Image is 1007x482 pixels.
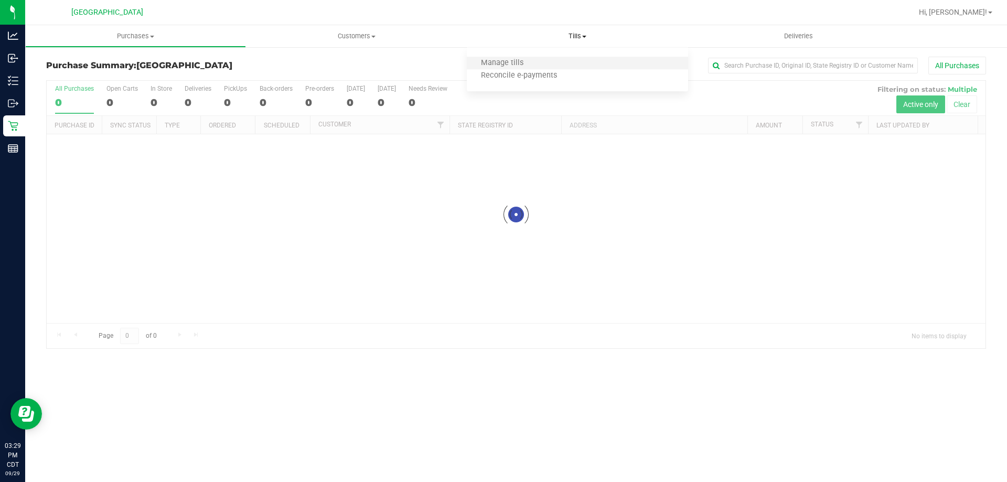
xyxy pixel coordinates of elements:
[247,31,466,41] span: Customers
[71,8,143,17] span: [GEOGRAPHIC_DATA]
[25,25,246,47] a: Purchases
[8,121,18,131] inline-svg: Retail
[5,469,20,477] p: 09/29
[5,441,20,469] p: 03:29 PM CDT
[467,71,571,80] span: Reconcile e-payments
[8,76,18,86] inline-svg: Inventory
[26,31,245,41] span: Purchases
[688,25,909,47] a: Deliveries
[246,25,467,47] a: Customers
[10,398,42,430] iframe: Resource center
[8,30,18,41] inline-svg: Analytics
[467,59,538,68] span: Manage tills
[467,25,688,47] a: Tills Manage tills Reconcile e-payments
[8,98,18,109] inline-svg: Outbound
[467,31,688,41] span: Tills
[136,60,232,70] span: [GEOGRAPHIC_DATA]
[708,58,918,73] input: Search Purchase ID, Original ID, State Registry ID or Customer Name...
[8,143,18,154] inline-svg: Reports
[928,57,986,74] button: All Purchases
[770,31,827,41] span: Deliveries
[919,8,987,16] span: Hi, [PERSON_NAME]!
[8,53,18,63] inline-svg: Inbound
[46,61,359,70] h3: Purchase Summary:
